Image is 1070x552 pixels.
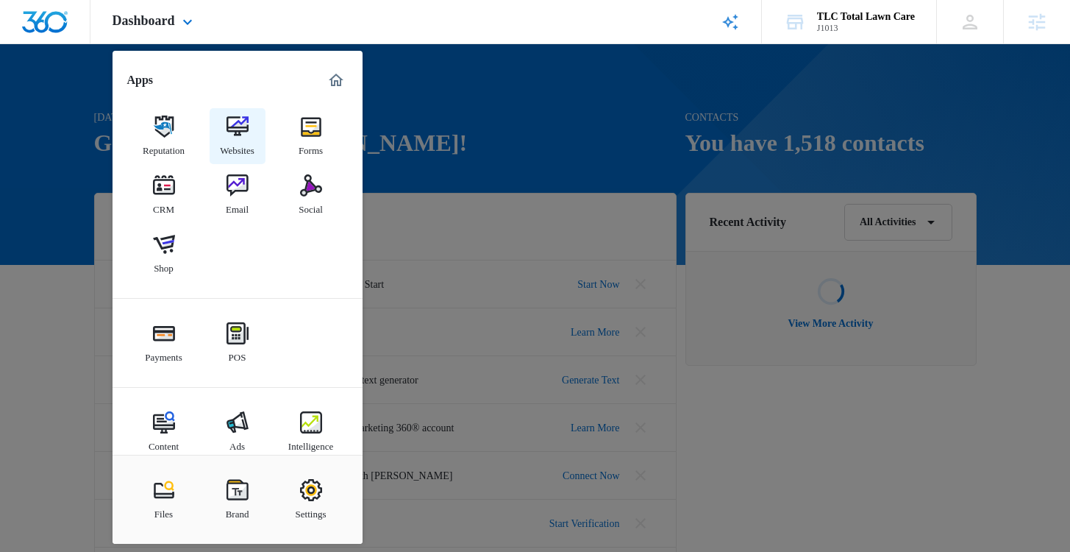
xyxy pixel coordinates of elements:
a: Ads [210,404,265,460]
div: Reputation [143,138,185,157]
div: account id [817,23,915,33]
div: Social [299,197,323,216]
div: Files [154,501,173,520]
a: CRM [136,167,192,223]
h2: Apps [127,73,154,87]
a: Shop [136,226,192,282]
a: Forms [283,108,339,164]
div: Ads [229,434,245,453]
div: Intelligence [288,434,333,453]
div: Settings [296,501,327,520]
a: Payments [136,315,192,371]
a: Files [136,472,192,528]
div: Payments [145,344,182,364]
a: Email [210,167,265,223]
div: Email [226,197,249,216]
div: Shop [154,255,174,275]
div: POS [229,344,246,364]
div: Content [149,434,179,453]
a: POS [210,315,265,371]
a: Settings [283,472,339,528]
a: Content [136,404,192,460]
div: Websites [220,138,254,157]
div: CRM [153,197,174,216]
a: Websites [210,108,265,164]
div: account name [817,11,915,23]
a: Social [283,167,339,223]
div: Brand [226,501,249,520]
a: Marketing 360® Dashboard [324,68,348,92]
div: Forms [299,138,323,157]
a: Brand [210,472,265,528]
a: Reputation [136,108,192,164]
span: Dashboard [113,13,175,29]
a: Intelligence [283,404,339,460]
